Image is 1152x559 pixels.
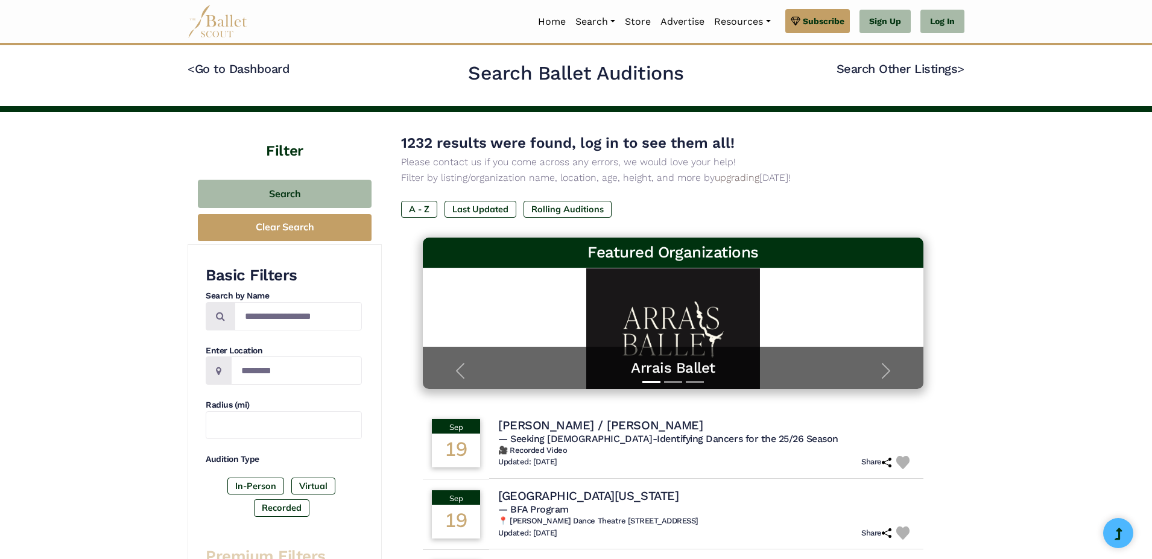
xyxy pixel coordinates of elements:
a: Search Other Listings> [837,62,964,76]
code: > [957,61,964,76]
img: gem.svg [791,14,800,28]
a: Search [571,9,620,34]
code: < [188,61,195,76]
span: — Seeking [DEMOGRAPHIC_DATA]-Identifying Dancers for the 25/26 Season [498,433,838,444]
button: Search [198,180,372,208]
h6: Updated: [DATE] [498,457,557,467]
a: Advertise [656,9,709,34]
span: Subscribe [803,14,844,28]
h4: [GEOGRAPHIC_DATA][US_STATE] [498,488,679,504]
a: Sign Up [859,10,911,34]
a: Resources [709,9,775,34]
div: 19 [432,434,480,467]
p: Filter by listing/organization name, location, age, height, and more by [DATE]! [401,170,945,186]
label: In-Person [227,478,284,494]
span: — BFA Program [498,504,569,515]
button: Slide 3 [686,375,704,389]
a: Home [533,9,571,34]
h6: Updated: [DATE] [498,528,557,538]
h6: Share [861,457,891,467]
a: Subscribe [785,9,850,33]
label: A - Z [401,201,437,218]
label: Last Updated [445,201,516,218]
h4: Enter Location [206,345,362,357]
button: Clear Search [198,214,372,241]
h3: Basic Filters [206,265,362,286]
div: 19 [432,505,480,538]
div: Sep [432,490,480,505]
label: Recorded [254,499,309,516]
h4: Filter [188,112,382,162]
div: Sep [432,419,480,434]
h6: 📍 [PERSON_NAME] Dance Theatre [STREET_ADDRESS] [498,516,914,526]
input: Location [231,356,362,385]
h4: Radius (mi) [206,399,362,411]
a: Log In [920,10,964,34]
a: <Go to Dashboard [188,62,290,76]
p: Please contact us if you come across any errors, we would love your help! [401,154,945,170]
label: Rolling Auditions [524,201,612,218]
button: Slide 2 [664,375,682,389]
h6: Share [861,528,891,538]
span: 1232 results were found, log in to see them all! [401,134,735,151]
a: upgrading [715,172,759,183]
a: Arrais Ballet [435,359,911,377]
a: Store [620,9,656,34]
button: Slide 1 [642,375,660,389]
h6: 🎥 Recorded Video [498,446,914,456]
h2: Search Ballet Auditions [468,61,684,86]
input: Search by names... [235,302,362,330]
h3: Featured Organizations [432,242,914,263]
label: Virtual [291,478,335,494]
h4: Audition Type [206,453,362,466]
h4: [PERSON_NAME] / [PERSON_NAME] [498,417,703,433]
h4: Search by Name [206,290,362,302]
